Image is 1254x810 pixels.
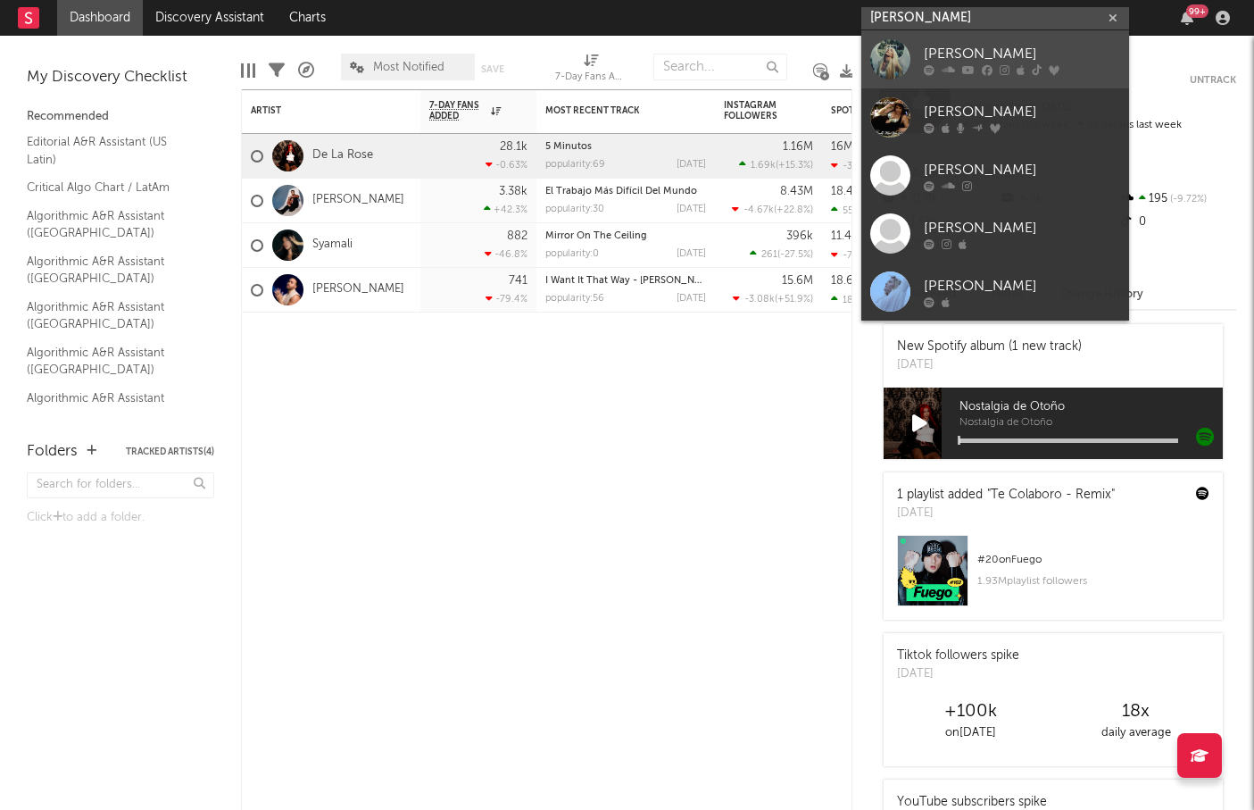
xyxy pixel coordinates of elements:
div: 55.7k [831,205,867,216]
div: 99 + [1186,4,1208,18]
a: Editorial A&R Assistant (US Latin) [27,132,196,169]
div: 7-Day Fans Added (7-Day Fans Added) [555,45,627,96]
div: [DATE] [677,249,706,259]
div: Folders [27,441,78,463]
div: [DATE] [897,665,1019,683]
div: Recommended [27,106,214,128]
div: Instagram Followers [724,100,786,121]
a: Algorithmic A&R Assistant ([GEOGRAPHIC_DATA]) [27,388,196,425]
div: Filters [269,45,285,96]
button: Untrack [1190,71,1236,89]
span: +15.3 % [778,161,810,171]
div: 1 playlist added [897,486,1115,505]
div: 11.4k [831,230,858,242]
div: 7-Day Fans Added (7-Day Fans Added) [555,67,627,88]
span: -4.67k [743,205,774,215]
div: 0 [1117,211,1236,234]
a: Algorithmic A&R Assistant ([GEOGRAPHIC_DATA]) [27,206,196,243]
a: "Te Colaboro - Remix" [987,489,1115,501]
div: [DATE] [677,205,706,214]
a: #20onFuego1.93Mplaylist followers [884,535,1223,620]
div: 5 Minutos [545,142,706,152]
div: 741 [509,275,527,287]
span: +51.9 % [777,295,810,305]
span: Nostalgia de Otoño [959,397,1223,418]
div: -79.4 % [486,293,527,305]
input: Search for folders... [27,472,214,498]
a: Mirror On The Ceiling [545,231,647,241]
span: Most Notified [373,62,444,73]
div: Edit Columns [241,45,255,96]
div: ( ) [739,159,813,171]
div: 18.4M [831,186,863,197]
button: Save [481,64,504,74]
div: 18 x [1053,701,1218,722]
span: -9.72 % [1167,195,1207,205]
div: I Want It That Way - KARYO Remix [545,276,706,286]
div: 18.6M [831,275,863,287]
div: [PERSON_NAME] [924,43,1120,64]
div: New Spotify album (1 new track) [897,338,1082,356]
span: Nostalgia de Otoño [959,418,1223,429]
div: Click to add a folder. [27,507,214,529]
input: Search... [653,54,787,80]
a: [PERSON_NAME] [312,193,404,208]
a: Algorithmic A&R Assistant ([GEOGRAPHIC_DATA]) [27,252,196,288]
div: 8.43M [780,186,813,197]
div: [PERSON_NAME] [924,217,1120,238]
div: ( ) [750,248,813,260]
div: 16M [831,141,853,153]
div: Tiktok followers spike [897,647,1019,665]
a: [PERSON_NAME] [861,30,1129,88]
a: Critical Algo Chart / LatAm [27,178,196,197]
a: [PERSON_NAME] [861,205,1129,263]
div: ( ) [733,293,813,305]
div: [PERSON_NAME] [924,101,1120,122]
div: El Trabajo Más Difícil Del Mundo [545,187,706,196]
span: 7-Day Fans Added [429,100,486,121]
a: De La Rose [312,148,373,163]
div: # 20 on Fuego [977,549,1209,571]
div: daily average [1053,722,1218,744]
div: popularity: 30 [545,205,604,214]
div: +42.3 % [484,204,527,215]
div: [DATE] [897,356,1082,374]
div: +100k [888,701,1053,722]
div: 882 [507,230,527,242]
div: -46.8 % [485,248,527,260]
button: 99+ [1181,11,1193,25]
a: [PERSON_NAME] [312,282,404,297]
div: [DATE] [677,160,706,170]
div: [DATE] [897,505,1115,522]
div: 180k [831,294,865,305]
a: [PERSON_NAME] [861,263,1129,321]
div: 1.16M [783,141,813,153]
div: A&R Pipeline [298,45,314,96]
div: 15.6M [782,275,813,287]
div: Most Recent Track [545,105,679,116]
div: 3.38k [499,186,527,197]
div: on [DATE] [888,722,1053,744]
div: Mirror On The Ceiling [545,231,706,241]
div: -7 [831,249,852,261]
div: 396k [786,230,813,242]
span: 1.69k [751,161,776,171]
a: I Want It That Way - [PERSON_NAME] Remix [545,276,749,286]
a: Algorithmic A&R Assistant ([GEOGRAPHIC_DATA]) [27,297,196,334]
a: Syamali [312,238,353,253]
a: 5 Minutos [545,142,592,152]
div: [PERSON_NAME] [924,159,1120,180]
span: 261 [761,250,777,260]
div: -0.63 % [486,159,527,171]
a: El Trabajo Más Difícil Del Mundo [545,187,697,196]
div: -36.6k [831,160,873,171]
div: My Discovery Checklist [27,67,214,88]
div: Artist [251,105,385,116]
span: -3.08k [744,295,775,305]
div: popularity: 69 [545,160,605,170]
div: 28.1k [500,141,527,153]
span: +22.8 % [776,205,810,215]
a: [PERSON_NAME] [861,146,1129,205]
button: Tracked Artists(4) [126,447,214,456]
div: popularity: 0 [545,249,599,259]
